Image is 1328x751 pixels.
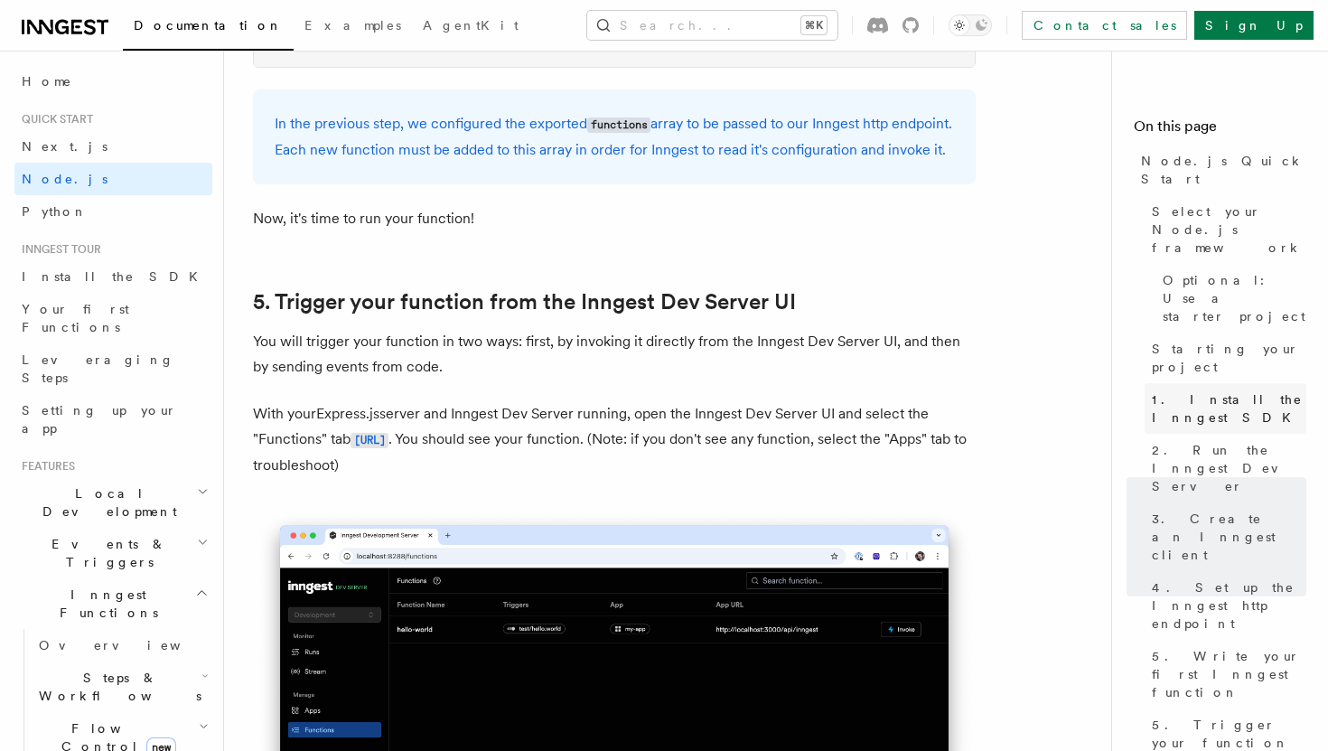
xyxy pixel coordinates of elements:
[39,638,225,652] span: Overview
[587,11,837,40] button: Search...⌘K
[1163,271,1306,325] span: Optional: Use a starter project
[32,669,201,705] span: Steps & Workflows
[32,662,212,712] button: Steps & Workflows
[351,433,388,448] code: [URL]
[1141,152,1306,188] span: Node.js Quick Start
[14,586,195,622] span: Inngest Functions
[253,206,976,231] p: Now, it's time to run your function!
[14,130,212,163] a: Next.js
[14,484,197,521] span: Local Development
[294,5,412,49] a: Examples
[1152,390,1306,427] span: 1. Install the Inngest SDK
[22,204,88,219] span: Python
[14,195,212,228] a: Python
[14,343,212,394] a: Leveraging Steps
[253,401,976,478] p: With your Express.js server and Inngest Dev Server running, open the Inngest Dev Server UI and se...
[1152,578,1306,633] span: 4. Set up the Inngest http endpoint
[134,18,283,33] span: Documentation
[1145,195,1306,264] a: Select your Node.js framework
[14,65,212,98] a: Home
[1145,333,1306,383] a: Starting your project
[14,578,212,629] button: Inngest Functions
[32,629,212,662] a: Overview
[22,72,72,90] span: Home
[1194,11,1314,40] a: Sign Up
[14,112,93,127] span: Quick start
[22,139,108,154] span: Next.js
[1145,383,1306,434] a: 1. Install the Inngest SDK
[412,5,529,49] a: AgentKit
[1152,441,1306,495] span: 2. Run the Inngest Dev Server
[22,352,174,385] span: Leveraging Steps
[1145,434,1306,502] a: 2. Run the Inngest Dev Server
[14,535,197,571] span: Events & Triggers
[22,172,108,186] span: Node.js
[275,111,954,163] p: In the previous step, we configured the exported array to be passed to our Inngest http endpoint....
[1145,502,1306,571] a: 3. Create an Inngest client
[1134,145,1306,195] a: Node.js Quick Start
[14,260,212,293] a: Install the SDK
[423,18,519,33] span: AgentKit
[351,430,388,447] a: [URL]
[1152,510,1306,564] span: 3. Create an Inngest client
[587,117,650,133] code: functions
[14,242,101,257] span: Inngest tour
[1145,640,1306,709] a: 5. Write your first Inngest function
[14,459,75,474] span: Features
[14,477,212,528] button: Local Development
[1152,647,1306,701] span: 5. Write your first Inngest function
[1152,340,1306,376] span: Starting your project
[253,289,796,314] a: 5. Trigger your function from the Inngest Dev Server UI
[14,163,212,195] a: Node.js
[1145,571,1306,640] a: 4. Set up the Inngest http endpoint
[304,18,401,33] span: Examples
[14,528,212,578] button: Events & Triggers
[14,293,212,343] a: Your first Functions
[949,14,992,36] button: Toggle dark mode
[1134,116,1306,145] h4: On this page
[22,302,129,334] span: Your first Functions
[1155,264,1306,333] a: Optional: Use a starter project
[123,5,294,51] a: Documentation
[14,394,212,445] a: Setting up your app
[1152,202,1306,257] span: Select your Node.js framework
[22,403,177,436] span: Setting up your app
[801,16,827,34] kbd: ⌘K
[1022,11,1187,40] a: Contact sales
[253,329,976,380] p: You will trigger your function in two ways: first, by invoking it directly from the Inngest Dev S...
[22,269,209,284] span: Install the SDK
